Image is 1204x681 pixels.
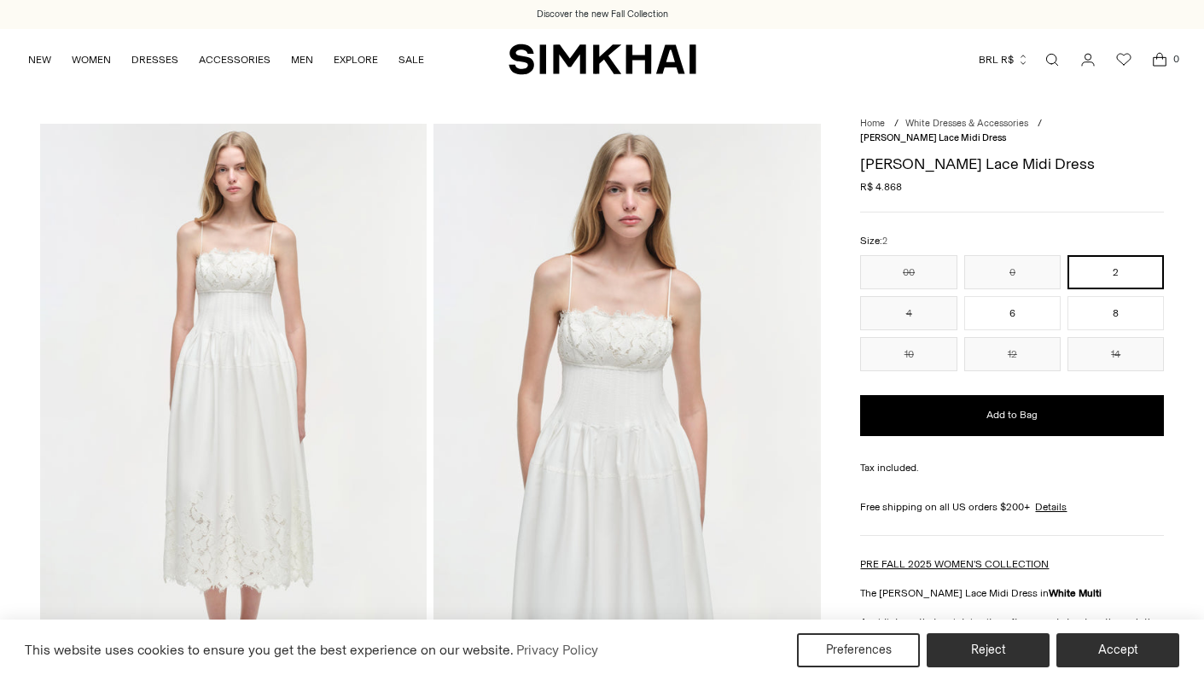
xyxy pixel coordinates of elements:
a: Go to the account page [1071,43,1105,77]
div: / [894,117,899,131]
button: 10 [860,337,957,371]
a: WOMEN [72,41,111,79]
a: MEN [291,41,313,79]
button: 6 [964,296,1061,330]
a: Open search modal [1035,43,1069,77]
button: Reject [927,633,1050,667]
a: Details [1035,499,1067,515]
button: 00 [860,255,957,289]
span: 0 [1168,51,1184,67]
a: White Dresses & Accessories [905,118,1028,129]
h1: [PERSON_NAME] Lace Midi Dress [860,156,1164,172]
button: Preferences [797,633,920,667]
span: Add to Bag [986,408,1038,422]
button: 4 [860,296,957,330]
p: The [PERSON_NAME] Lace Midi Dress in [860,585,1164,601]
button: 14 [1067,337,1164,371]
button: 12 [964,337,1061,371]
button: 0 [964,255,1061,289]
a: EXPLORE [334,41,378,79]
a: Home [860,118,885,129]
span: 2 [882,236,887,247]
strong: White Multi [1049,587,1102,599]
a: DRESSES [131,41,178,79]
p: A midi dress that maintains its softness and structure through the implementation of cotton faill... [860,614,1164,676]
button: Accept [1056,633,1179,667]
button: 8 [1067,296,1164,330]
a: Privacy Policy (opens in a new tab) [514,637,601,663]
a: SIMKHAI [509,43,696,76]
div: / [1038,117,1042,131]
button: Add to Bag [860,395,1164,436]
a: SALE [398,41,424,79]
a: ACCESSORIES [199,41,270,79]
a: Wishlist [1107,43,1141,77]
button: 2 [1067,255,1164,289]
a: Open cart modal [1143,43,1177,77]
span: This website uses cookies to ensure you get the best experience on our website. [25,642,514,658]
div: Free shipping on all US orders $200+ [860,499,1164,515]
div: Tax included. [860,460,1164,475]
button: BRL R$ [979,41,1029,79]
span: [PERSON_NAME] Lace Midi Dress [860,132,1006,143]
span: R$ 4.868 [860,179,902,195]
a: NEW [28,41,51,79]
a: Discover the new Fall Collection [537,8,668,21]
label: Size: [860,233,887,249]
nav: breadcrumbs [860,117,1164,145]
a: PRE FALL 2025 WOMEN'S COLLECTION [860,558,1049,570]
